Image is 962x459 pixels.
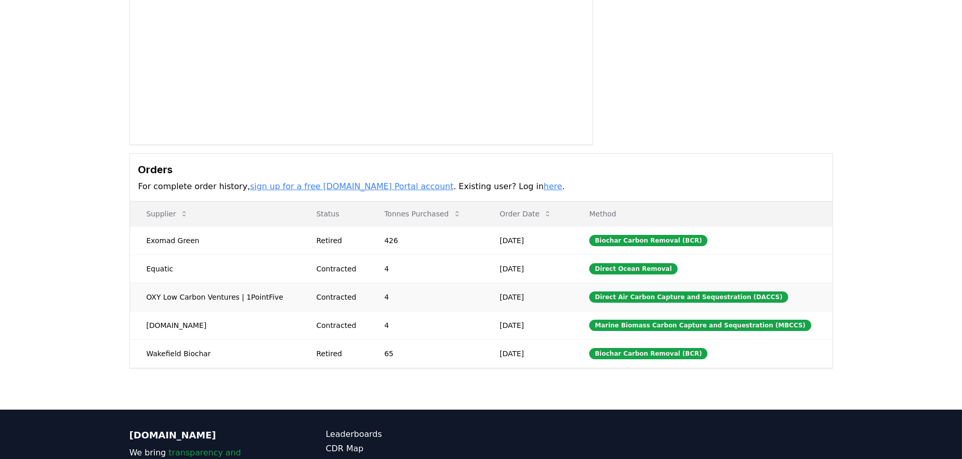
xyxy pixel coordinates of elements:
td: [DATE] [483,254,573,283]
td: Wakefield Biochar [130,339,300,368]
a: sign up for a free [DOMAIN_NAME] Portal account [250,181,453,191]
a: Leaderboards [326,428,481,440]
p: Method [581,209,824,219]
div: Direct Ocean Removal [589,263,678,274]
td: [DOMAIN_NAME] [130,311,300,339]
td: OXY Low Carbon Ventures | 1PointFive [130,283,300,311]
button: Supplier [138,204,197,224]
td: [DATE] [483,311,573,339]
div: Retired [316,348,359,359]
a: CDR Map [326,443,481,455]
td: [DATE] [483,339,573,368]
div: Direct Air Carbon Capture and Sequestration (DACCS) [589,291,788,303]
td: 4 [368,311,483,339]
p: Status [308,209,359,219]
td: Exomad Green [130,226,300,254]
div: Retired [316,235,359,246]
div: Contracted [316,264,359,274]
button: Tonnes Purchased [376,204,469,224]
td: 65 [368,339,483,368]
div: Marine Biomass Carbon Capture and Sequestration (MBCCS) [589,320,811,331]
div: Contracted [316,320,359,331]
div: Biochar Carbon Removal (BCR) [589,235,707,246]
div: Biochar Carbon Removal (BCR) [589,348,707,359]
p: For complete order history, . Existing user? Log in . [138,180,824,193]
h3: Orders [138,162,824,177]
td: Equatic [130,254,300,283]
td: 4 [368,283,483,311]
td: [DATE] [483,226,573,254]
a: here [543,181,562,191]
td: 426 [368,226,483,254]
p: [DOMAIN_NAME] [130,428,285,443]
td: 4 [368,254,483,283]
button: Order Date [492,204,560,224]
td: [DATE] [483,283,573,311]
div: Contracted [316,292,359,302]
